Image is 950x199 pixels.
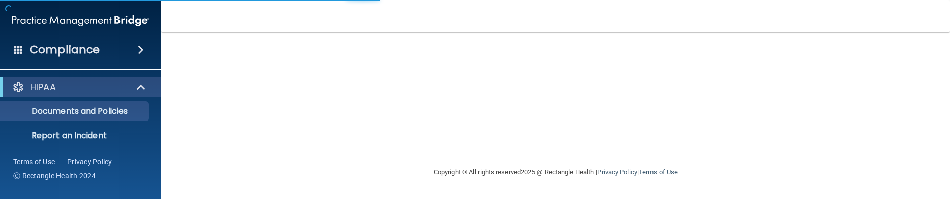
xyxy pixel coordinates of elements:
[30,43,100,57] h4: Compliance
[13,171,96,181] span: Ⓒ Rectangle Health 2024
[639,168,678,176] a: Terms of Use
[67,157,112,167] a: Privacy Policy
[12,81,146,93] a: HIPAA
[597,168,637,176] a: Privacy Policy
[13,157,55,167] a: Terms of Use
[12,11,149,31] img: PMB logo
[7,106,144,116] p: Documents and Policies
[30,81,56,93] p: HIPAA
[7,130,144,141] p: Report an Incident
[372,156,740,188] div: Copyright © All rights reserved 2025 @ Rectangle Health | |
